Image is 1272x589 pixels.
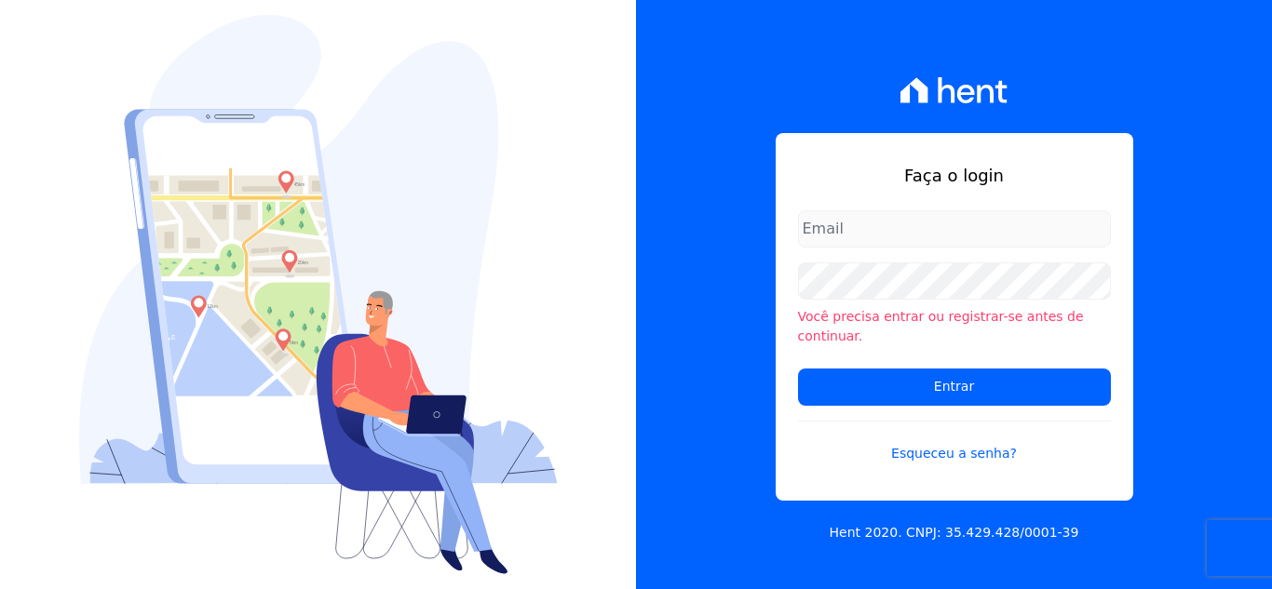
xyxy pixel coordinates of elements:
[79,15,558,574] img: Login
[798,421,1111,463] a: Esqueceu a senha?
[798,368,1111,406] input: Entrar
[830,523,1079,542] p: Hent 2020. CNPJ: 35.429.428/0001-39
[798,210,1111,248] input: Email
[798,307,1111,346] li: Você precisa entrar ou registrar-se antes de continuar.
[798,163,1111,188] h1: Faça o login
